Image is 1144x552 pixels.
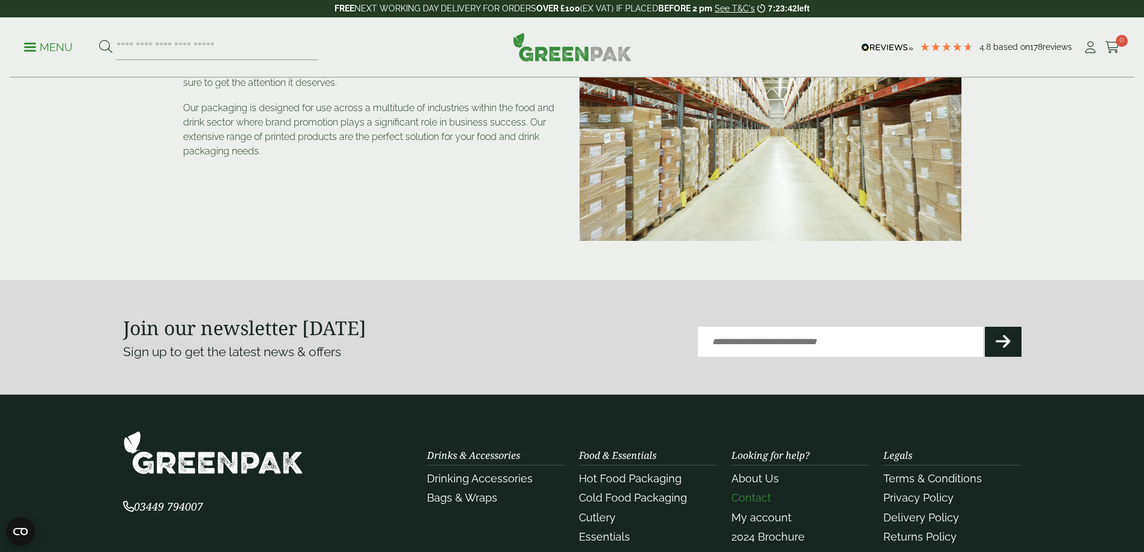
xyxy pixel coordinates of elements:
[123,499,203,514] span: 03449 794007
[731,491,771,504] a: Contact
[1105,41,1120,53] i: Cart
[797,4,810,13] span: left
[579,511,616,524] a: Cutlery
[768,4,797,13] span: 7:23:42
[6,517,35,546] button: Open CMP widget
[861,43,913,52] img: REVIEWS.io
[579,491,687,504] a: Cold Food Packaging
[1043,42,1072,52] span: reviews
[123,502,203,513] a: 03449 794007
[579,472,682,485] a: Hot Food Packaging
[919,41,973,52] div: 4.78 Stars
[1105,38,1120,56] a: 0
[24,40,73,52] a: Menu
[1030,42,1043,52] span: 178
[731,530,805,543] a: 2024 Brochure
[183,101,565,159] p: Our packaging is designed for use across a multitude of industries within the food and drink sect...
[715,4,755,13] a: See T&C's
[123,431,303,475] img: GreenPak Supplies
[731,511,791,524] a: My account
[1116,35,1128,47] span: 0
[579,530,630,543] a: Essentials
[883,491,954,504] a: Privacy Policy
[883,511,959,524] a: Delivery Policy
[334,4,354,13] strong: FREE
[123,342,527,362] p: Sign up to get the latest news & offers
[883,472,982,485] a: Terms & Conditions
[993,42,1030,52] span: Based on
[658,4,712,13] strong: BEFORE 2 pm
[427,491,497,504] a: Bags & Wraps
[731,472,779,485] a: About Us
[123,315,366,341] strong: Join our newsletter [DATE]
[536,4,580,13] strong: OVER £100
[883,530,957,543] a: Returns Policy
[1083,41,1098,53] i: My Account
[427,472,533,485] a: Drinking Accessories
[24,40,73,55] p: Menu
[979,42,993,52] span: 4.8
[513,32,632,61] img: GreenPak Supplies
